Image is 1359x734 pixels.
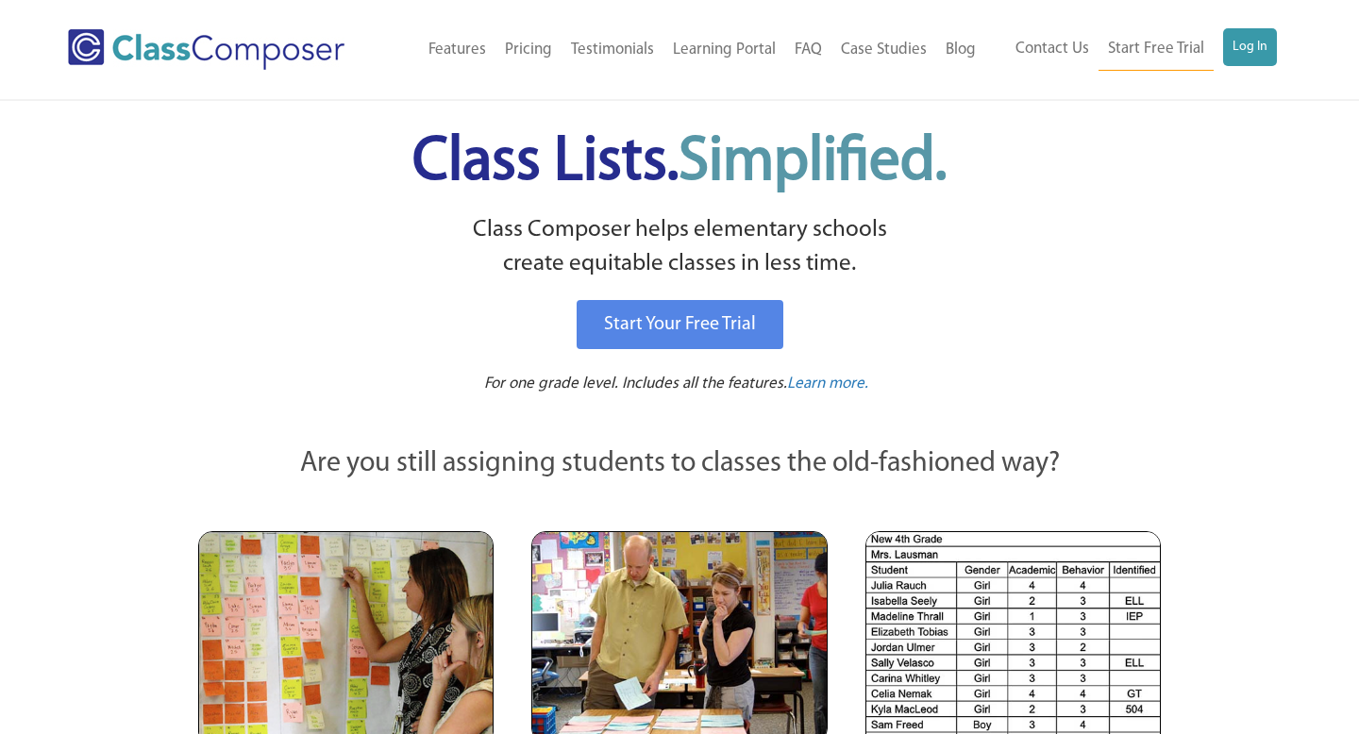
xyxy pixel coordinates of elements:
[1223,28,1277,66] a: Log In
[577,300,783,349] a: Start Your Free Trial
[787,375,868,392] span: Learn more.
[679,132,947,193] span: Simplified.
[936,29,985,71] a: Blog
[198,443,1161,485] p: Are you still assigning students to classes the old-fashioned way?
[68,29,344,70] img: Class Composer
[663,29,785,71] a: Learning Portal
[1006,28,1099,70] a: Contact Us
[985,28,1277,71] nav: Header Menu
[831,29,936,71] a: Case Studies
[1099,28,1214,71] a: Start Free Trial
[388,29,985,71] nav: Header Menu
[785,29,831,71] a: FAQ
[195,213,1164,282] p: Class Composer helps elementary schools create equitable classes in less time.
[787,373,868,396] a: Learn more.
[495,29,562,71] a: Pricing
[419,29,495,71] a: Features
[562,29,663,71] a: Testimonials
[412,132,947,193] span: Class Lists.
[484,375,787,392] span: For one grade level. Includes all the features.
[604,315,756,334] span: Start Your Free Trial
